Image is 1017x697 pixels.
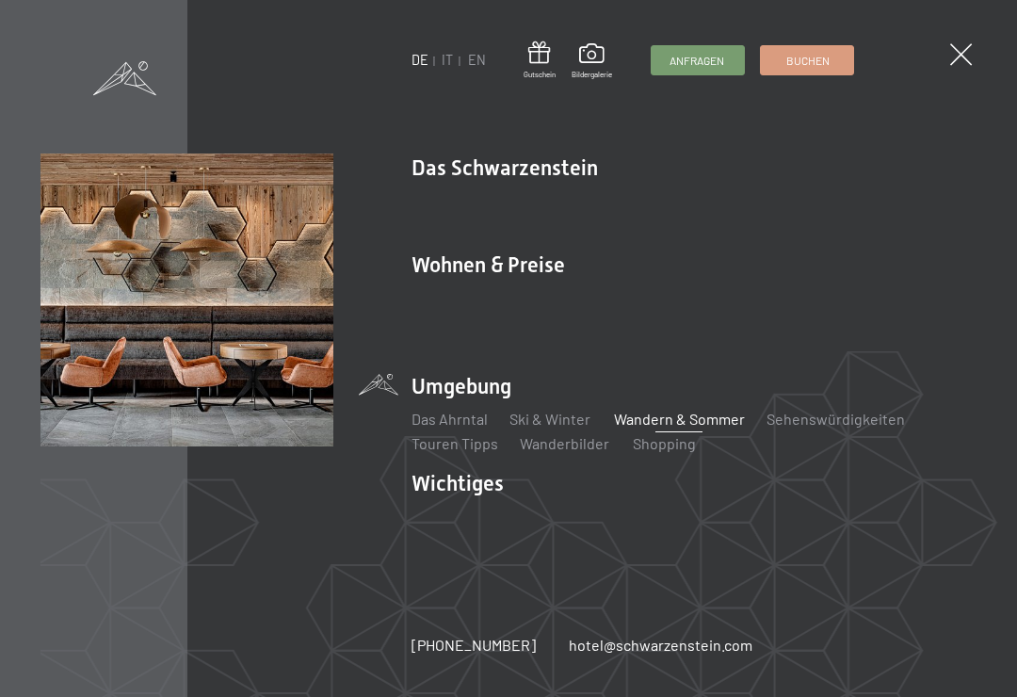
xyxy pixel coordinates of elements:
[510,410,591,428] a: Ski & Winter
[633,434,696,452] a: Shopping
[412,635,536,656] a: [PHONE_NUMBER]
[786,53,830,69] span: Buchen
[569,635,753,656] a: hotel@schwarzenstein.com
[762,46,854,74] a: Buchen
[524,41,556,80] a: Gutschein
[572,43,612,79] a: Bildergalerie
[670,53,724,69] span: Anfragen
[443,52,454,68] a: IT
[412,636,536,654] span: [PHONE_NUMBER]
[651,46,743,74] a: Anfragen
[412,434,498,452] a: Touren Tipps
[468,52,486,68] a: EN
[40,154,333,446] img: Wellnesshotels - Bar - Spieltische - Kinderunterhaltung
[572,70,612,80] span: Bildergalerie
[524,70,556,80] span: Gutschein
[521,434,610,452] a: Wanderbilder
[412,410,488,428] a: Das Ahrntal
[412,52,428,68] a: DE
[614,410,745,428] a: Wandern & Sommer
[767,410,906,428] a: Sehenswürdigkeiten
